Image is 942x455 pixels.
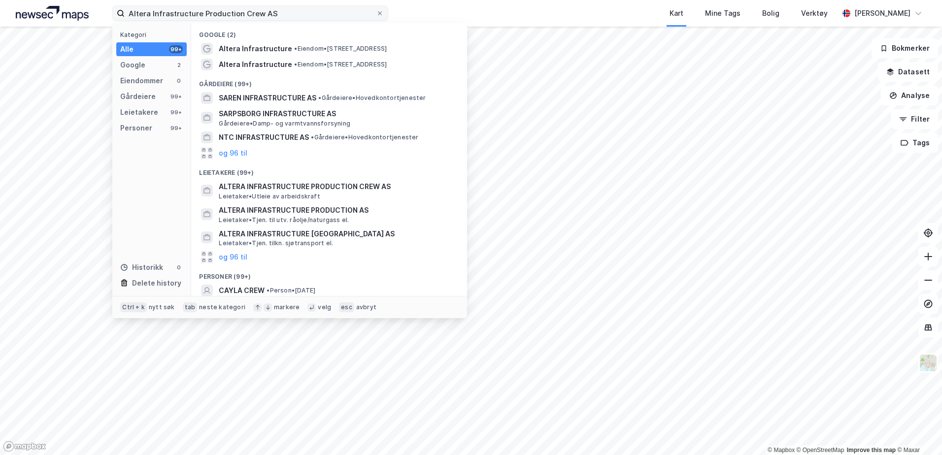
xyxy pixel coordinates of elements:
span: Leietaker • Tjen. til utv. råolje/naturgass el. [219,216,349,224]
span: NTC INFRASTRUCTURE AS [219,131,309,143]
div: Alle [120,43,134,55]
div: esc [339,302,354,312]
div: Google (2) [191,23,467,41]
span: Person • [DATE] [267,287,315,294]
span: • [294,45,297,52]
span: Altera Infrastructure [219,43,292,55]
div: Personer [120,122,152,134]
div: Ctrl + k [120,302,147,312]
span: SAREN INFRASTRUCTURE AS [219,92,316,104]
div: markere [274,303,300,311]
div: Gårdeiere (99+) [191,72,467,90]
div: neste kategori [199,303,245,311]
button: Analyse [881,86,938,105]
button: Tags [892,133,938,153]
div: [PERSON_NAME] [854,7,910,19]
span: Eiendom • [STREET_ADDRESS] [294,61,387,68]
div: Eiendommer [120,75,163,87]
div: Bolig [762,7,779,19]
span: ALTERA INFRASTRUCTURE PRODUCTION CREW AS [219,181,455,193]
div: 99+ [169,124,183,132]
div: Personer (99+) [191,265,467,283]
span: Altera Infrastructure [219,59,292,70]
button: Datasett [878,62,938,82]
div: Mine Tags [705,7,740,19]
span: • [311,133,314,141]
button: Filter [891,109,938,129]
div: 0 [175,263,183,271]
span: Gårdeiere • Damp- og varmtvannsforsyning [219,120,350,128]
div: velg [318,303,331,311]
span: • [318,94,321,101]
a: Mapbox homepage [3,441,46,452]
span: Eiendom • [STREET_ADDRESS] [294,45,387,53]
a: OpenStreetMap [797,447,844,454]
span: Gårdeiere • Hovedkontortjenester [311,133,418,141]
div: Leietakere [120,106,158,118]
div: 99+ [169,93,183,100]
div: Leietakere (99+) [191,161,467,179]
span: ALTERA INFRASTRUCTURE PRODUCTION AS [219,204,455,216]
div: 99+ [169,108,183,116]
span: CAYLA CREW [219,285,265,296]
div: Delete history [132,277,181,289]
span: SARPSBORG INFRASTRUCTURE AS [219,108,455,120]
div: 99+ [169,45,183,53]
div: Google [120,59,145,71]
span: Leietaker • Utleie av arbeidskraft [219,193,320,200]
div: Historikk [120,261,163,273]
div: 0 [175,77,183,85]
img: Z [919,354,938,372]
div: tab [183,302,198,312]
a: Improve this map [847,447,896,454]
div: Verktøy [801,7,828,19]
span: • [267,287,269,294]
div: 2 [175,61,183,69]
span: • [294,61,297,68]
div: Kart [670,7,683,19]
div: nytt søk [149,303,175,311]
span: Leietaker • Tjen. tilkn. sjøtransport el. [219,239,333,247]
button: Bokmerker [872,38,938,58]
span: Gårdeiere • Hovedkontortjenester [318,94,426,102]
span: ALTERA INFRASTRUCTURE [GEOGRAPHIC_DATA] AS [219,228,455,240]
iframe: Chat Widget [893,408,942,455]
a: Mapbox [768,447,795,454]
button: og 96 til [219,147,247,159]
input: Søk på adresse, matrikkel, gårdeiere, leietakere eller personer [125,6,376,21]
button: og 96 til [219,251,247,263]
img: logo.a4113a55bc3d86da70a041830d287a7e.svg [16,6,89,21]
div: avbryt [356,303,376,311]
div: Kategori [120,31,187,38]
div: Gårdeiere [120,91,156,102]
